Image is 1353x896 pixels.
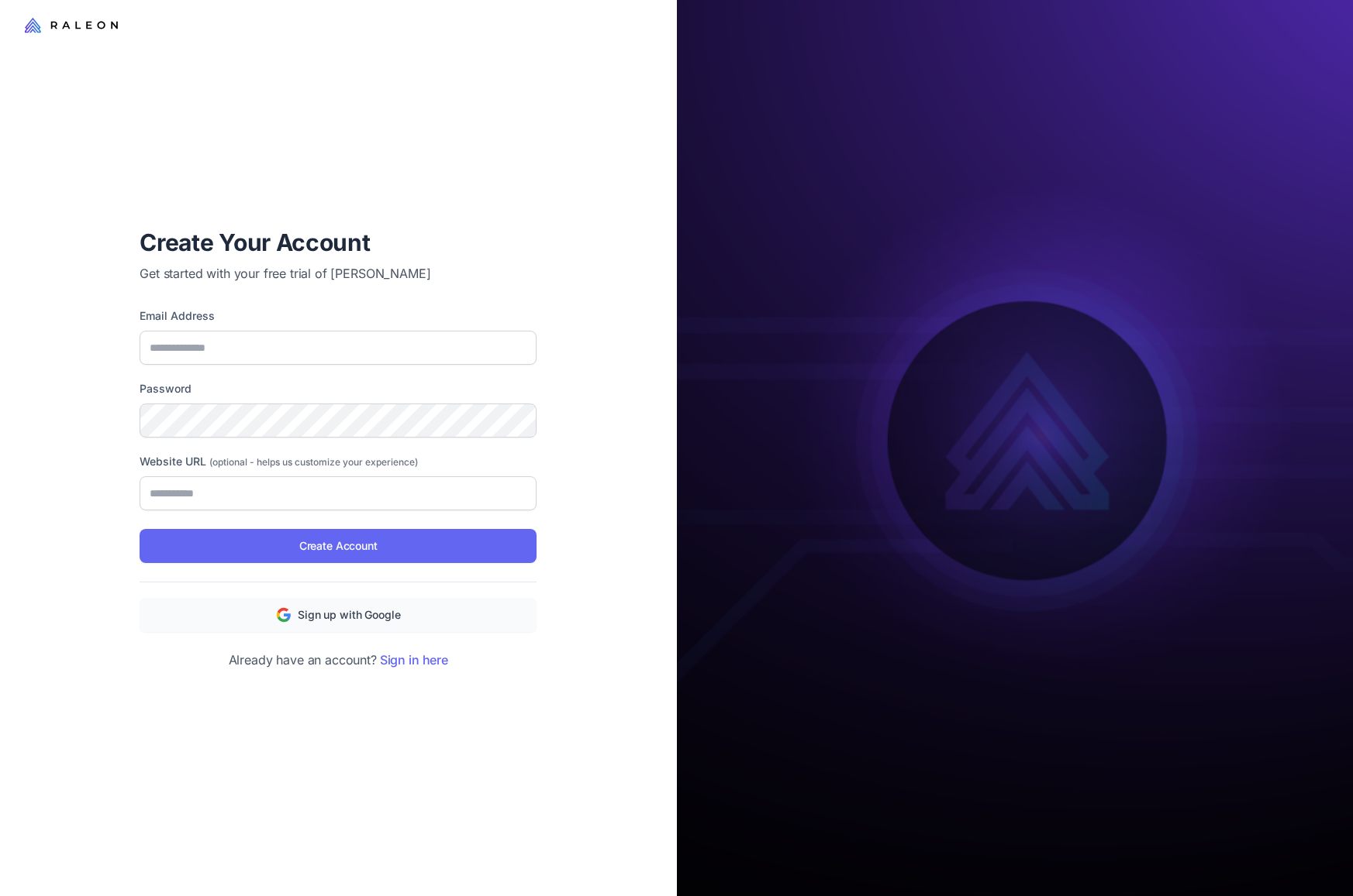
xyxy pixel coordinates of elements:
[140,598,537,632] button: Sign up with Google
[298,606,400,623] span: Sign up with Google
[140,529,537,563] button: Create Account
[140,227,537,258] h1: Create Your Account
[140,651,537,669] p: Already have an account?
[299,537,378,554] span: Create Account
[209,456,418,468] span: (optional - helps us customize your experience)
[140,264,537,283] p: Get started with your free trial of [PERSON_NAME]
[140,453,537,470] label: Website URL
[140,380,537,397] label: Password
[380,652,448,668] a: Sign in here
[140,307,537,324] label: Email Address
